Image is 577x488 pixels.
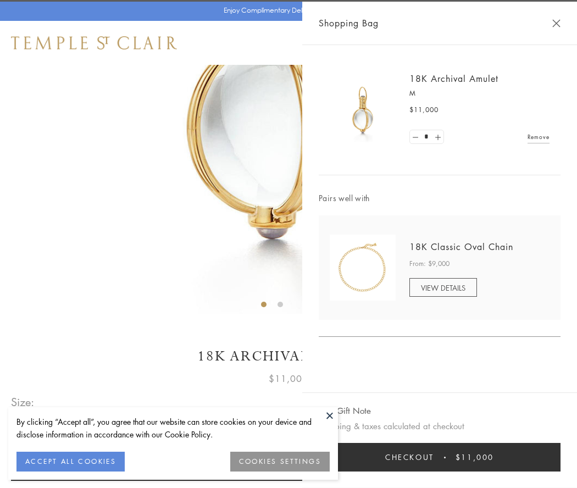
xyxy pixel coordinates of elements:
[319,404,371,418] button: Add Gift Note
[319,16,379,30] span: Shopping Bag
[432,130,443,144] a: Set quantity to 2
[230,452,330,472] button: COOKIES SETTINGS
[409,278,477,297] a: VIEW DETAILS
[409,88,550,99] p: M
[528,131,550,143] a: Remove
[330,235,396,301] img: N88865-OV18
[330,77,396,143] img: 18K Archival Amulet
[409,104,439,115] span: $11,000
[409,241,513,253] a: 18K Classic Oval Chain
[385,451,434,463] span: Checkout
[11,347,566,366] h1: 18K Archival Amulet
[269,371,308,386] span: $11,000
[410,130,421,144] a: Set quantity to 0
[319,419,561,433] p: Shipping & taxes calculated at checkout
[409,73,498,85] a: 18K Archival Amulet
[421,282,465,293] span: VIEW DETAILS
[11,393,35,411] span: Size:
[552,19,561,27] button: Close Shopping Bag
[16,452,125,472] button: ACCEPT ALL COOKIES
[224,5,348,16] p: Enjoy Complimentary Delivery & Returns
[11,36,177,49] img: Temple St. Clair
[409,258,450,269] span: From: $9,000
[319,192,561,204] span: Pairs well with
[456,451,494,463] span: $11,000
[16,415,330,441] div: By clicking “Accept all”, you agree that our website can store cookies on your device and disclos...
[319,443,561,472] button: Checkout $11,000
